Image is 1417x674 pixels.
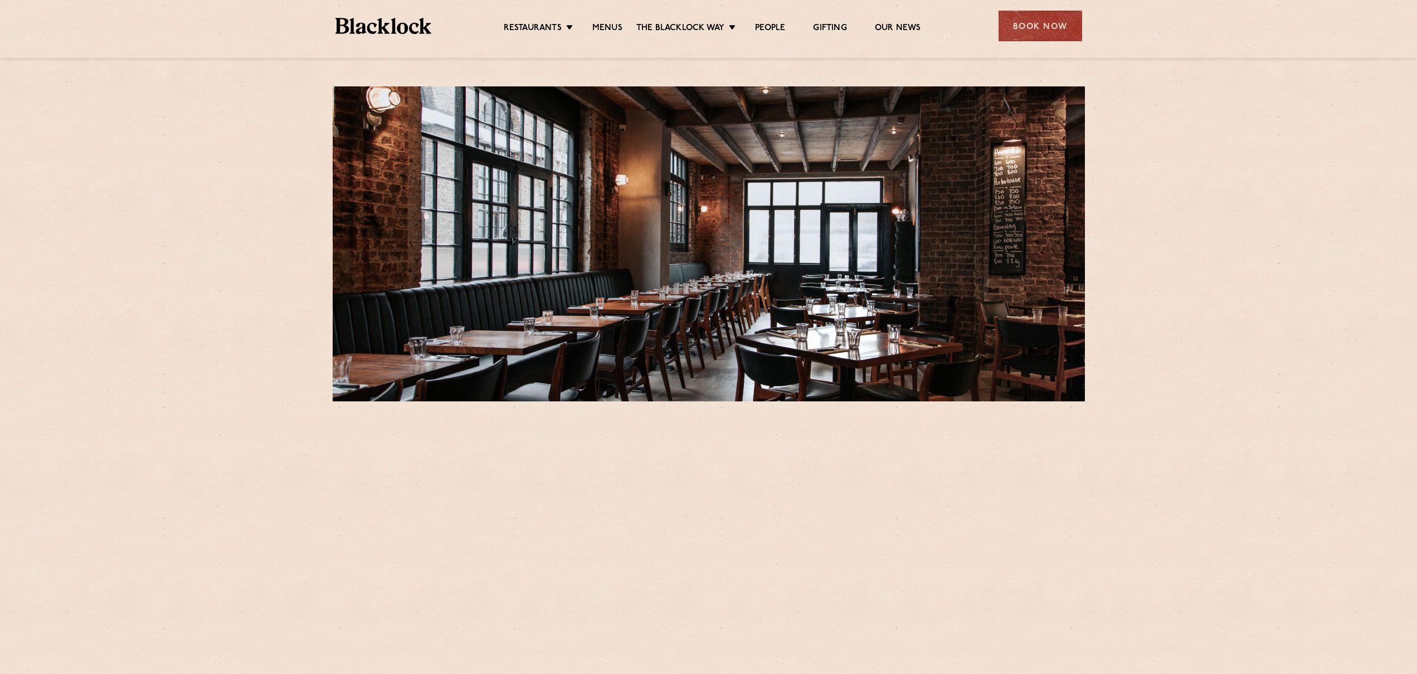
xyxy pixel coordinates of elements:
a: Menus [592,23,622,35]
img: BL_Textured_Logo-footer-cropped.svg [335,18,432,34]
a: Our News [875,23,921,35]
a: Restaurants [504,23,562,35]
a: People [755,23,785,35]
a: Gifting [813,23,846,35]
div: Book Now [999,11,1082,41]
a: The Blacklock Way [636,23,724,35]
